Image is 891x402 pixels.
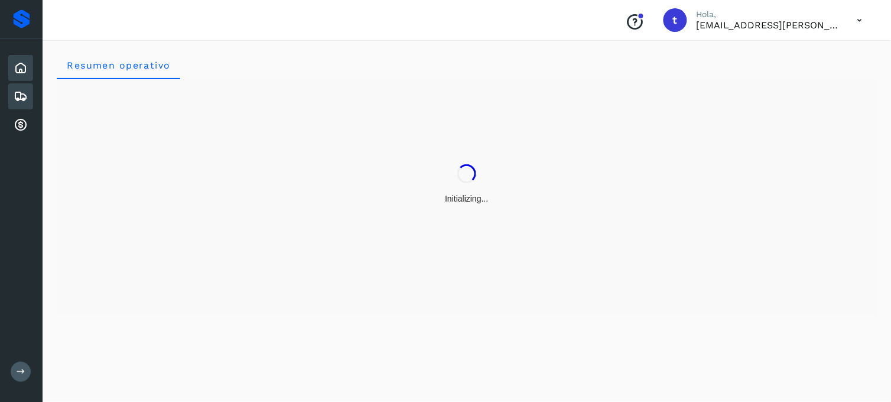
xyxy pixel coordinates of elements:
p: transportes.lg.lozano@gmail.com [697,20,838,31]
p: Hola, [697,9,838,20]
div: Embarques [8,83,33,109]
div: Inicio [8,55,33,81]
div: Cuentas por cobrar [8,112,33,138]
span: Resumen operativo [66,60,171,71]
